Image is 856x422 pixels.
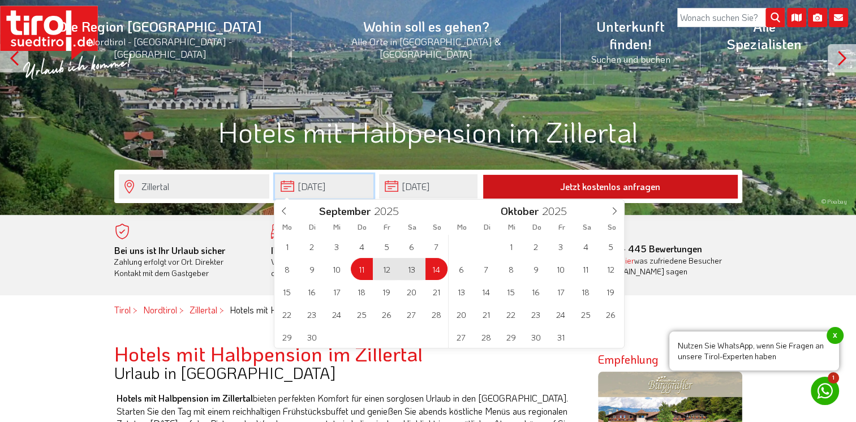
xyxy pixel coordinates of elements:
[669,331,839,371] span: Nutzen Sie WhatsApp, wenn Sie Fragen an unsere Tirol-Experten haben
[114,364,581,382] h3: Urlaub in [GEOGRAPHIC_DATA]
[575,258,597,280] span: Oktober 11, 2025
[550,235,572,257] span: Oktober 3, 2025
[351,235,373,257] span: September 4, 2025
[475,326,497,348] span: Oktober 28, 2025
[275,174,373,199] input: Anreise
[376,281,398,303] span: September 19, 2025
[351,281,373,303] span: September 18, 2025
[301,281,323,303] span: September 16, 2025
[425,281,448,303] span: September 21, 2025
[424,223,449,231] span: So
[371,204,408,218] input: Year
[450,258,472,280] span: Oktober 6, 2025
[600,235,622,257] span: Oktober 5, 2025
[500,281,522,303] span: Oktober 15, 2025
[449,223,474,231] span: Mo
[575,303,597,325] span: Oktober 25, 2025
[575,281,597,303] span: Oktober 18, 2025
[808,8,827,27] i: Fotogalerie
[450,281,472,303] span: Oktober 13, 2025
[42,35,278,60] small: Nordtirol - [GEOGRAPHIC_DATA] - [GEOGRAPHIC_DATA]
[501,206,539,217] span: Oktober
[525,303,547,325] span: Oktober 23, 2025
[574,53,687,65] small: Suchen und buchen
[399,223,424,231] span: Sa
[550,281,572,303] span: Oktober 17, 2025
[500,258,522,280] span: Oktober 8, 2025
[700,5,828,65] a: Alle Spezialisten
[376,258,398,280] span: September 12, 2025
[525,326,547,348] span: Oktober 30, 2025
[114,116,742,147] h1: Hotels mit Halbpension im Zillertal
[475,258,497,280] span: Oktober 7, 2025
[114,342,581,365] h2: Hotels mit Halbpension im Zillertal
[326,281,348,303] span: September 17, 2025
[276,281,298,303] span: September 15, 2025
[326,258,348,280] span: September 10, 2025
[550,303,572,325] span: Oktober 24, 2025
[525,235,547,257] span: Oktober 2, 2025
[549,223,574,231] span: Fr
[828,372,839,384] span: 1
[600,281,622,303] span: Oktober 19, 2025
[450,303,472,325] span: Oktober 20, 2025
[525,258,547,280] span: Oktober 9, 2025
[114,245,255,279] div: Zahlung erfolgt vor Ort. Direkter Kontakt mit dem Gastgeber
[585,243,702,255] b: - 445 Bewertungen
[114,244,225,256] b: Bei uns ist Ihr Urlaub sicher
[600,303,622,325] span: Oktober 26, 2025
[305,35,547,60] small: Alle Orte in [GEOGRAPHIC_DATA] & [GEOGRAPHIC_DATA]
[276,258,298,280] span: September 8, 2025
[401,258,423,280] span: September 13, 2025
[326,235,348,257] span: September 3, 2025
[475,223,500,231] span: Di
[677,8,785,27] input: Wonach suchen Sie?
[325,223,350,231] span: Mi
[550,326,572,348] span: Oktober 31, 2025
[425,303,448,325] span: September 28, 2025
[301,235,323,257] span: September 2, 2025
[276,235,298,257] span: September 1, 2025
[143,304,177,316] a: Nordtirol
[600,258,622,280] span: Oktober 12, 2025
[276,326,298,348] span: September 29, 2025
[500,326,522,348] span: Oktober 29, 2025
[276,303,298,325] span: September 22, 2025
[524,223,549,231] span: Do
[829,8,848,27] i: Kontakt
[319,206,371,217] span: September
[450,326,472,348] span: Oktober 27, 2025
[561,5,700,77] a: Unterkunft finden!Suchen und buchen
[475,281,497,303] span: Oktober 14, 2025
[787,8,806,27] i: Karte öffnen
[376,303,398,325] span: September 26, 2025
[500,223,524,231] span: Mi
[376,235,398,257] span: September 5, 2025
[401,303,423,325] span: September 27, 2025
[599,223,624,231] span: So
[379,174,478,199] input: Abreise
[425,235,448,257] span: September 7, 2025
[190,304,217,316] a: Zillertal
[483,175,738,199] button: Jetzt kostenlos anfragen
[550,258,572,280] span: Oktober 10, 2025
[401,281,423,303] span: September 20, 2025
[574,223,599,231] span: Sa
[827,327,844,344] span: x
[300,223,325,231] span: Di
[271,245,411,279] div: Von der Buchung bis zum Aufenthalt, der gesamte Ablauf ist unkompliziert
[119,174,269,199] input: Wo soll's hingehen?
[585,255,725,277] div: was zufriedene Besucher über [DOMAIN_NAME] sagen
[475,303,497,325] span: Oktober 21, 2025
[301,326,323,348] span: September 30, 2025
[301,258,323,280] span: September 9, 2025
[500,235,522,257] span: Oktober 1, 2025
[301,303,323,325] span: September 23, 2025
[117,392,253,404] strong: Hotels mit Halbpension im Zillertal
[350,223,375,231] span: Do
[230,304,317,316] em: Hotels mit Halbpension
[351,303,373,325] span: September 25, 2025
[271,244,389,256] b: Ihr Traumurlaub beginnt hier!
[274,223,299,231] span: Mo
[326,303,348,325] span: September 24, 2025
